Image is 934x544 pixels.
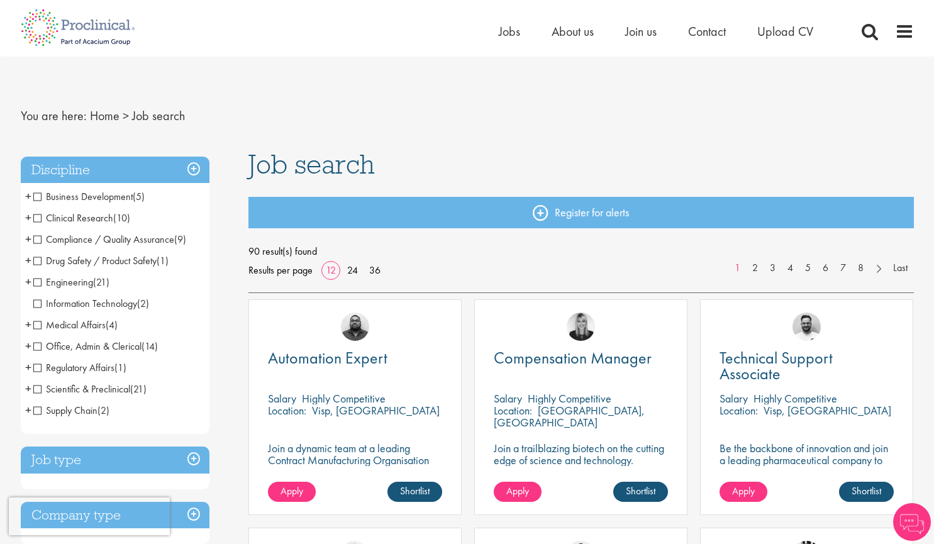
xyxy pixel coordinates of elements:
[753,391,837,406] p: Highly Competitive
[33,340,158,353] span: Office, Admin & Clerical
[834,261,852,275] a: 7
[816,261,835,275] a: 6
[157,254,169,267] span: (1)
[268,442,442,502] p: Join a dynamic team at a leading Contract Manufacturing Organisation (CMO) and contribute to grou...
[720,442,894,490] p: Be the backbone of innovation and join a leading pharmaceutical company to help keep life-changin...
[248,242,914,261] span: 90 result(s) found
[839,482,894,502] a: Shortlist
[33,361,126,374] span: Regulatory Affairs
[33,275,93,289] span: Engineering
[137,297,149,310] span: (2)
[494,347,652,369] span: Compensation Manager
[33,211,130,225] span: Clinical Research
[25,358,31,377] span: +
[248,147,375,181] span: Job search
[21,108,87,124] span: You are here:
[494,403,532,418] span: Location:
[25,230,31,248] span: +
[494,403,645,430] p: [GEOGRAPHIC_DATA], [GEOGRAPHIC_DATA]
[343,264,362,277] a: 24
[387,482,442,502] a: Shortlist
[720,347,833,384] span: Technical Support Associate
[33,382,147,396] span: Scientific & Preclinical
[268,350,442,366] a: Automation Expert
[792,313,821,341] img: Emile De Beer
[106,318,118,331] span: (4)
[799,261,817,275] a: 5
[764,261,782,275] a: 3
[21,157,209,184] div: Discipline
[764,403,891,418] p: Visp, [GEOGRAPHIC_DATA]
[341,313,369,341] img: Ashley Bennett
[33,297,149,310] span: Information Technology
[688,23,726,40] a: Contact
[33,361,114,374] span: Regulatory Affairs
[33,382,130,396] span: Scientific & Preclinical
[552,23,594,40] a: About us
[25,208,31,227] span: +
[728,261,747,275] a: 1
[132,108,185,124] span: Job search
[494,350,668,366] a: Compensation Manager
[625,23,657,40] span: Join us
[33,190,133,203] span: Business Development
[33,404,109,417] span: Supply Chain
[33,340,142,353] span: Office, Admin & Clerical
[852,261,870,275] a: 8
[499,23,520,40] a: Jobs
[567,313,595,341] img: Janelle Jones
[33,254,157,267] span: Drug Safety / Product Safety
[613,482,668,502] a: Shortlist
[248,261,313,280] span: Results per page
[746,261,764,275] a: 2
[33,318,118,331] span: Medical Affairs
[33,211,113,225] span: Clinical Research
[33,404,97,417] span: Supply Chain
[33,275,109,289] span: Engineering
[97,404,109,417] span: (2)
[720,391,748,406] span: Salary
[757,23,813,40] a: Upload CV
[114,361,126,374] span: (1)
[25,251,31,270] span: +
[887,261,914,275] a: Last
[268,482,316,502] a: Apply
[302,391,386,406] p: Highly Competitive
[133,190,145,203] span: (5)
[506,484,529,497] span: Apply
[720,350,894,382] a: Technical Support Associate
[25,187,31,206] span: +
[781,261,799,275] a: 4
[25,315,31,334] span: +
[25,379,31,398] span: +
[494,482,542,502] a: Apply
[893,503,931,541] img: Chatbot
[268,391,296,406] span: Salary
[494,442,668,466] p: Join a trailblazing biotech on the cutting edge of science and technology.
[33,318,106,331] span: Medical Affairs
[123,108,129,124] span: >
[93,275,109,289] span: (21)
[25,336,31,355] span: +
[720,403,758,418] span: Location:
[312,403,440,418] p: Visp, [GEOGRAPHIC_DATA]
[248,197,914,228] a: Register for alerts
[33,297,137,310] span: Information Technology
[113,211,130,225] span: (10)
[33,233,174,246] span: Compliance / Quality Assurance
[528,391,611,406] p: Highly Competitive
[130,382,147,396] span: (21)
[365,264,385,277] a: 36
[25,272,31,291] span: +
[21,447,209,474] div: Job type
[732,484,755,497] span: Apply
[720,482,767,502] a: Apply
[90,108,120,124] a: breadcrumb link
